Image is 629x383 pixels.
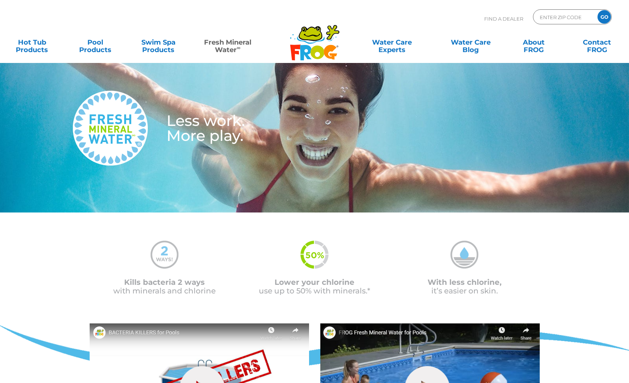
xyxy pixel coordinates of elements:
[275,278,354,287] span: Lower your chlorine
[150,241,179,269] img: mineral-water-2-ways
[428,278,501,287] span: With less chlorine,
[597,10,611,24] input: GO
[572,35,621,50] a: ContactFROG
[450,241,479,269] img: mineral-water-less-chlorine
[71,35,120,50] a: PoolProducts
[286,15,344,61] img: Frog Products Logo
[197,35,258,50] a: Fresh MineralWater∞
[237,45,240,51] sup: ∞
[509,35,558,50] a: AboutFROG
[167,113,367,143] h3: Less work. More play.
[134,35,183,50] a: Swim SpaProducts
[124,278,205,287] span: Kills bacteria 2 ways
[446,35,495,50] a: Water CareBlog
[73,91,148,166] img: fresh-mineral-water-logo-medium
[390,278,540,295] p: it’s easier on skin.
[484,9,523,28] p: Find A Dealer
[90,278,240,295] p: with minerals and chlorine
[240,278,390,295] p: use up to 50% with minerals.*
[352,35,432,50] a: Water CareExperts
[8,35,57,50] a: Hot TubProducts
[300,241,329,269] img: fmw-50percent-icon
